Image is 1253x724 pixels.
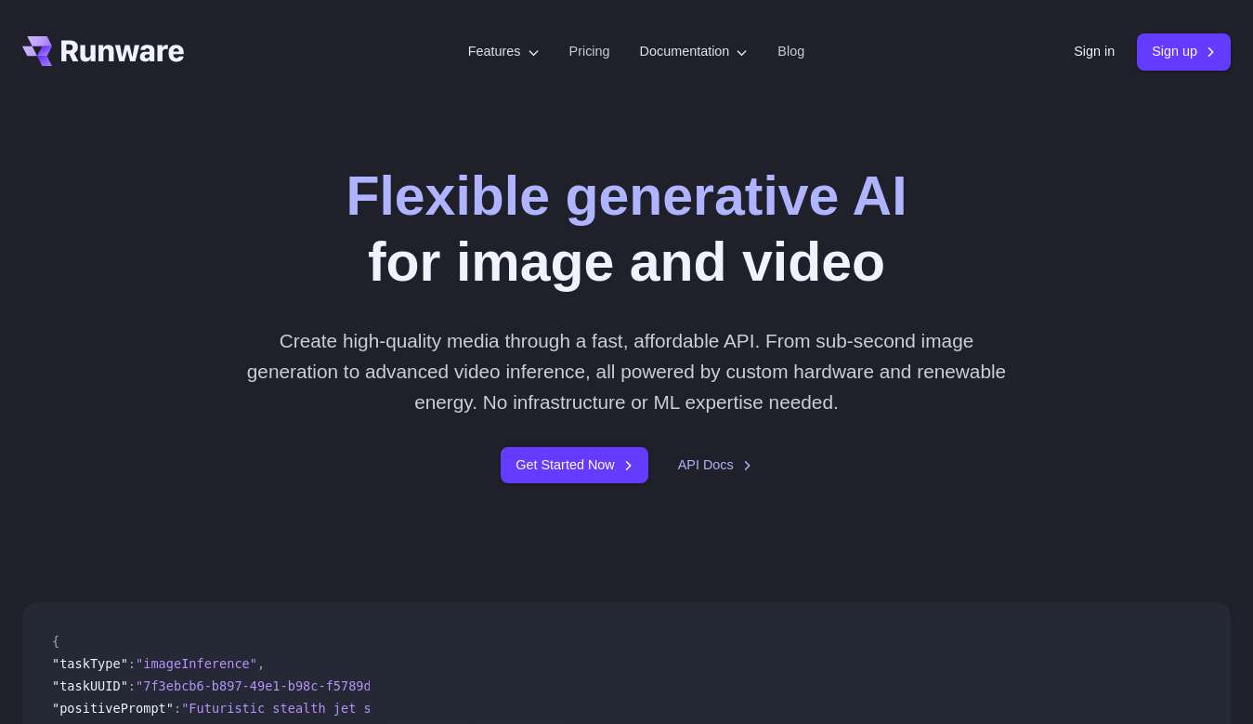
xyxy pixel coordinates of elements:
label: Features [468,41,540,62]
a: Go to / [22,36,184,66]
a: Pricing [569,41,610,62]
span: : [128,678,136,693]
span: "7f3ebcb6-b897-49e1-b98c-f5789d2d40d7" [136,678,424,693]
span: "taskType" [52,656,128,671]
strong: Flexible generative AI [346,165,907,226]
a: Get Started Now [501,447,647,483]
a: Blog [777,41,804,62]
span: : [174,701,181,716]
span: "positivePrompt" [52,701,174,716]
span: "taskUUID" [52,678,128,693]
a: Sign up [1137,33,1231,70]
label: Documentation [640,41,749,62]
span: "Futuristic stealth jet streaking through a neon-lit cityscape with glowing purple exhaust" [181,701,873,716]
span: "imageInference" [136,656,257,671]
h1: for image and video [346,164,907,296]
a: API Docs [678,454,752,476]
p: Create high-quality media through a fast, affordable API. From sub-second image generation to adv... [240,325,1013,418]
span: : [128,656,136,671]
span: { [52,634,59,649]
a: Sign in [1074,41,1115,62]
span: , [257,656,265,671]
